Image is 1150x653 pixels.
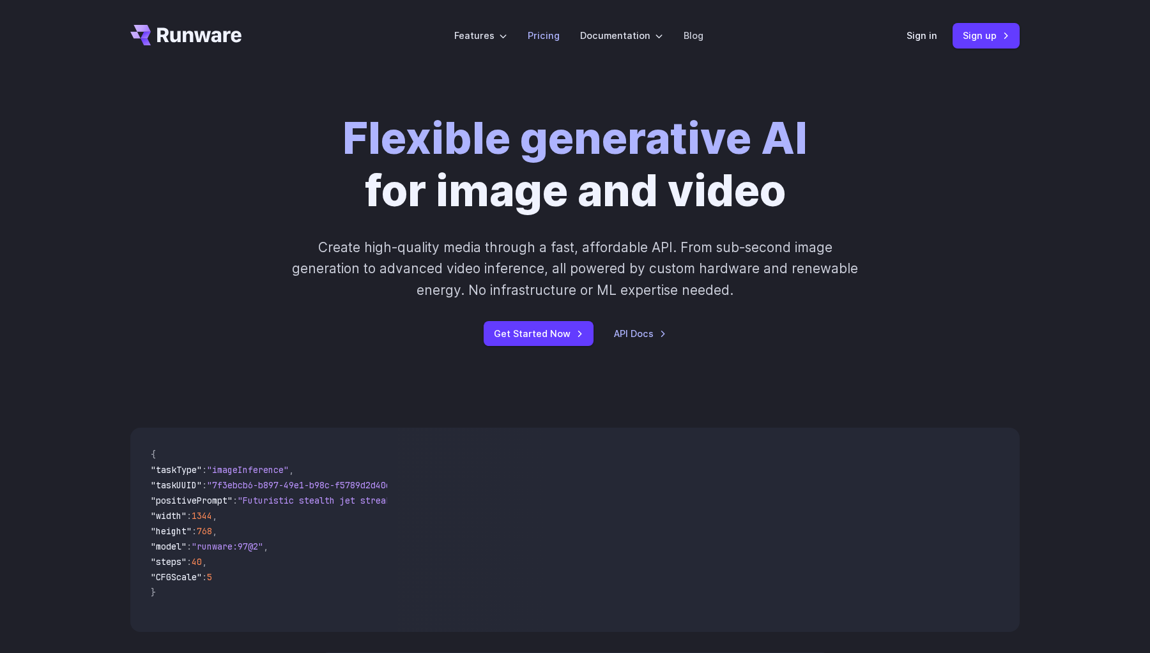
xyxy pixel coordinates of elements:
span: "Futuristic stealth jet streaking through a neon-lit cityscape with glowing purple exhaust" [238,495,703,506]
span: , [202,556,207,567]
span: : [187,541,192,552]
a: Get Started Now [484,321,594,346]
strong: Flexible generative AI [342,112,808,164]
span: "runware:97@2" [192,541,263,552]
a: Go to / [130,25,241,45]
span: 40 [192,556,202,567]
span: 1344 [192,510,212,522]
span: : [202,571,207,583]
span: "taskUUID" [151,479,202,491]
span: "taskType" [151,464,202,476]
h1: for image and video [342,112,808,216]
span: "width" [151,510,187,522]
span: "imageInference" [207,464,289,476]
span: } [151,587,156,598]
span: : [233,495,238,506]
span: "model" [151,541,187,552]
span: , [212,510,217,522]
span: : [187,556,192,567]
a: Pricing [528,28,560,43]
span: "CFGScale" [151,571,202,583]
span: , [289,464,294,476]
span: "height" [151,525,192,537]
span: , [263,541,268,552]
span: "7f3ebcb6-b897-49e1-b98c-f5789d2d40d7" [207,479,401,491]
span: : [202,464,207,476]
a: Blog [684,28,703,43]
p: Create high-quality media through a fast, affordable API. From sub-second image generation to adv... [291,237,860,301]
span: "positivePrompt" [151,495,233,506]
span: { [151,449,156,460]
label: Documentation [580,28,663,43]
span: 768 [197,525,212,537]
span: : [202,479,207,491]
label: Features [454,28,507,43]
a: Sign up [953,23,1020,48]
a: API Docs [614,326,666,341]
span: : [192,525,197,537]
span: 5 [207,571,212,583]
span: , [212,525,217,537]
span: "steps" [151,556,187,567]
a: Sign in [907,28,937,43]
span: : [187,510,192,522]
